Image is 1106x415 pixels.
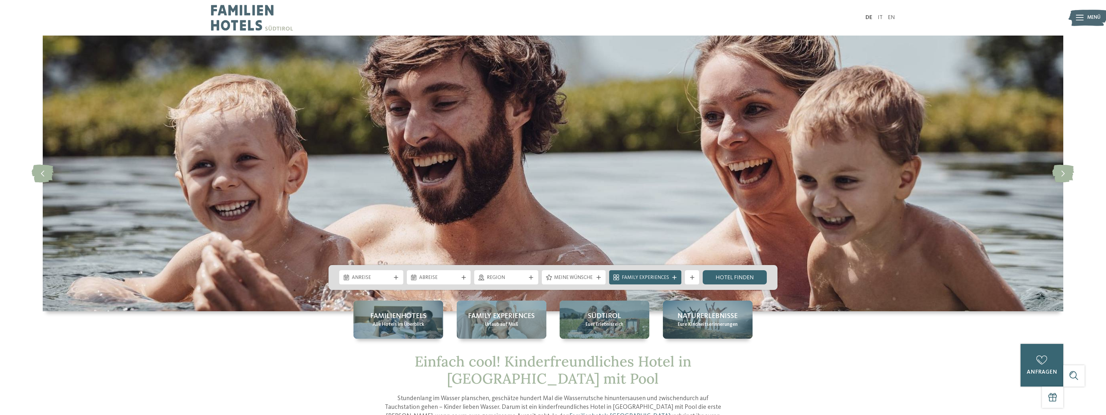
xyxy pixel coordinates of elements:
[457,301,546,339] a: Kinderfreundliches Hotel in Südtirol mit Pool gesucht? Family Experiences Urlaub auf Maß
[866,15,872,20] a: DE
[419,274,458,282] span: Abreise
[554,274,593,282] span: Meine Wünsche
[468,311,535,321] span: Family Experiences
[43,36,1063,311] img: Kinderfreundliches Hotel in Südtirol mit Pool gesucht?
[1027,369,1057,375] span: anfragen
[622,274,669,282] span: Family Experiences
[678,321,738,328] span: Eure Kindheitserinnerungen
[560,301,649,339] a: Kinderfreundliches Hotel in Südtirol mit Pool gesucht? Südtirol Euer Erlebnisreich
[1087,14,1100,21] span: Menü
[878,15,883,20] a: IT
[353,301,443,339] a: Kinderfreundliches Hotel in Südtirol mit Pool gesucht? Familienhotels Alle Hotels im Überblick
[485,321,518,328] span: Urlaub auf Maß
[370,311,427,321] span: Familienhotels
[352,274,391,282] span: Anreise
[677,311,738,321] span: Naturerlebnisse
[415,352,691,388] span: Einfach cool! Kinderfreundliches Hotel in [GEOGRAPHIC_DATA] mit Pool
[373,321,424,328] span: Alle Hotels im Überblick
[888,15,895,20] a: EN
[487,274,526,282] span: Region
[586,321,623,328] span: Euer Erlebnisreich
[588,311,621,321] span: Südtirol
[663,301,753,339] a: Kinderfreundliches Hotel in Südtirol mit Pool gesucht? Naturerlebnisse Eure Kindheitserinnerungen
[1021,344,1063,387] a: anfragen
[703,270,767,284] a: Hotel finden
